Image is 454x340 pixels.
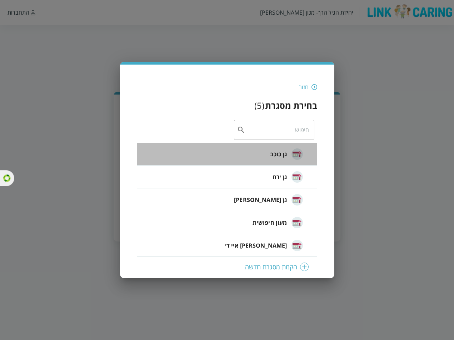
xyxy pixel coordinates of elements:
[265,100,317,111] h3: בחירת מסגרת
[234,196,287,204] span: גן [PERSON_NAME]
[299,83,309,91] div: חזור
[146,263,309,271] div: הקמת מסגרת חדשה
[245,120,309,140] input: חיפוש
[291,194,303,205] img: גן שולה
[224,241,287,250] span: [PERSON_NAME] איי די
[291,148,303,160] img: גן כוכב
[273,173,287,181] span: גן ירח
[291,217,303,228] img: מעון חיפושית
[253,218,287,227] span: מעון חיפושית
[300,263,309,271] img: plus
[254,100,264,111] div: ( 5 )
[291,171,303,183] img: גן ירח
[270,150,287,158] span: גן כוכב
[291,240,303,251] img: סלנט איי די
[311,84,317,90] img: חזור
